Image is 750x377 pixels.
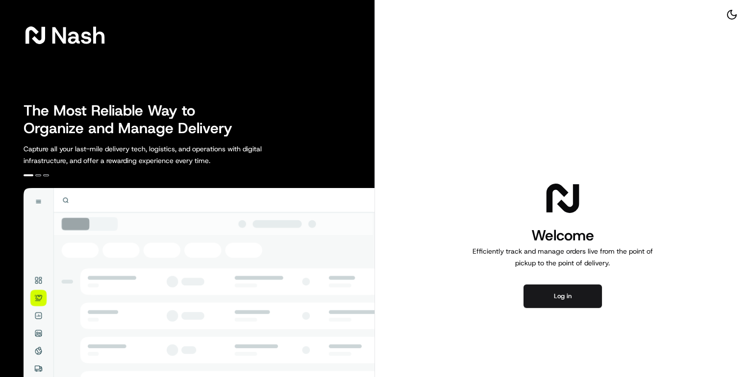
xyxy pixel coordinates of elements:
[51,25,105,45] span: Nash
[24,102,243,137] h2: The Most Reliable Way to Organize and Manage Delivery
[524,284,602,308] button: Log in
[24,143,306,166] p: Capture all your last-mile delivery tech, logistics, and operations with digital infrastructure, ...
[469,226,657,245] h1: Welcome
[469,245,657,269] p: Efficiently track and manage orders live from the point of pickup to the point of delivery.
